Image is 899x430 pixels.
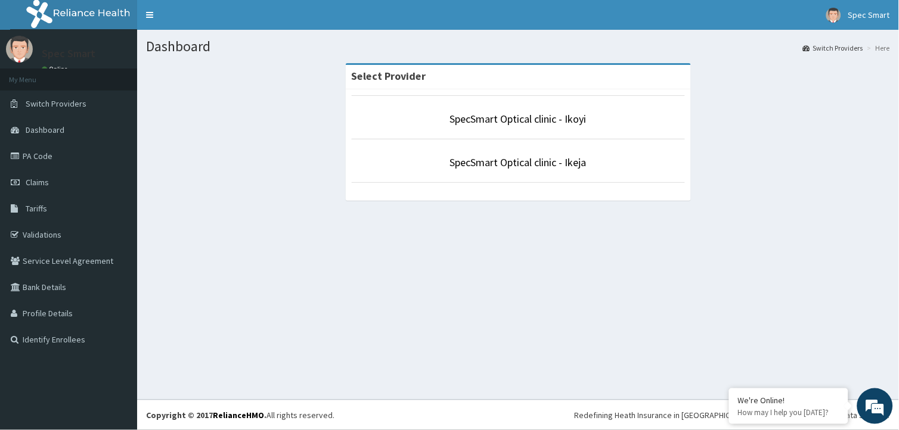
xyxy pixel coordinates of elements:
a: RelianceHMO [213,410,264,420]
footer: All rights reserved. [137,400,899,430]
a: Online [42,65,70,73]
strong: Select Provider [352,69,426,83]
div: Redefining Heath Insurance in [GEOGRAPHIC_DATA] using Telemedicine and Data Science! [575,409,890,421]
img: User Image [6,36,33,63]
img: User Image [826,8,841,23]
span: Spec Smart [848,10,890,20]
a: SpecSmart Optical clinic - Ikoyi [450,112,587,126]
span: Tariffs [26,203,47,214]
strong: Copyright © 2017 . [146,410,266,420]
div: We're Online! [738,395,839,406]
a: SpecSmart Optical clinic - Ikeja [450,155,587,169]
p: Spec Smart [42,48,95,59]
p: How may I help you today? [738,407,839,417]
a: Switch Providers [803,43,863,53]
span: Switch Providers [26,98,86,109]
span: Claims [26,177,49,188]
span: Dashboard [26,124,64,135]
li: Here [864,43,890,53]
h1: Dashboard [146,39,890,54]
